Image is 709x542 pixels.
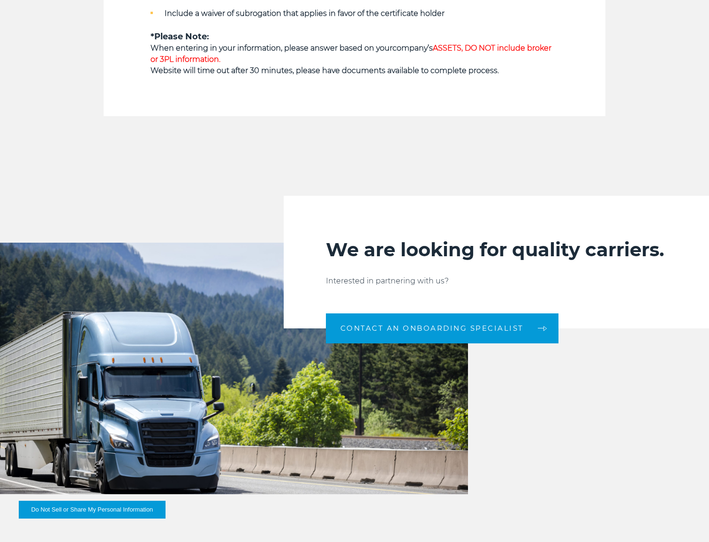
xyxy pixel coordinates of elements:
button: Do Not Sell or Share My Personal Information [19,501,166,519]
span: CONTACT AN ONBOARDING SPECIALIST [340,325,524,332]
strong: Website will time out after 30 minutes, please have documents available to complete process. [151,66,499,75]
strong: Include a waiver of subrogation that applies in favor of the certificate holder [165,9,445,18]
p: Interested in partnering with us? [326,275,667,287]
strong: When entering in your information, please answer based on your [151,44,392,52]
h2: We are looking for quality carriers. [326,238,667,261]
a: CONTACT AN ONBOARDING SPECIALIST arrow arrow [326,313,558,343]
strong: *Please Note: [151,31,209,42]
